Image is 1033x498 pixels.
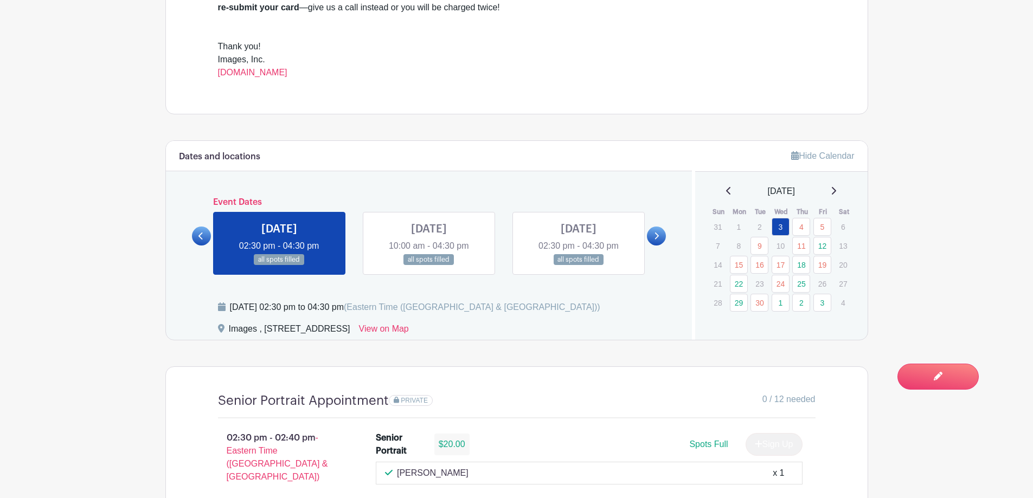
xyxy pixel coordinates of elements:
p: 2 [750,218,768,235]
a: 22 [730,275,748,293]
p: 02:30 pm - 02:40 pm [201,427,359,488]
div: Senior Portrait [376,431,421,457]
div: [DATE] 02:30 pm to 04:30 pm [230,301,600,314]
a: 24 [772,275,790,293]
th: Thu [792,206,813,217]
p: 14 [709,256,727,273]
th: Sun [708,206,729,217]
a: 2 [792,294,810,312]
div: Images , [STREET_ADDRESS] [229,322,350,340]
span: PRIVATE [401,397,428,404]
a: 30 [750,294,768,312]
div: x 1 [773,467,784,480]
h4: Senior Portrait Appointment [218,393,389,409]
span: (Eastern Time ([GEOGRAPHIC_DATA] & [GEOGRAPHIC_DATA])) [344,302,600,312]
a: 16 [750,256,768,274]
a: 15 [730,256,748,274]
a: Hide Calendar [791,151,854,160]
a: 11 [792,237,810,255]
a: 25 [792,275,810,293]
p: [PERSON_NAME] [397,467,469,480]
a: 5 [813,218,831,236]
span: Spots Full [689,439,728,449]
p: 28 [709,294,727,311]
a: 3 [772,218,790,236]
th: Fri [813,206,834,217]
a: 3 [813,294,831,312]
p: 13 [834,237,852,254]
p: 23 [750,275,768,292]
p: 8 [730,237,748,254]
p: 6 [834,218,852,235]
div: $20.00 [434,434,470,455]
p: 27 [834,275,852,292]
p: 20 [834,256,852,273]
p: 26 [813,275,831,292]
a: 18 [792,256,810,274]
th: Wed [771,206,792,217]
div: Images, Inc. [218,53,816,79]
p: 1 [730,218,748,235]
a: 9 [750,237,768,255]
p: 4 [834,294,852,311]
a: View on Map [359,322,409,340]
th: Sat [833,206,855,217]
a: [DOMAIN_NAME] [218,68,287,77]
div: Thank you! [218,40,816,53]
a: 19 [813,256,831,274]
p: 7 [709,237,727,254]
p: 31 [709,218,727,235]
a: 12 [813,237,831,255]
h6: Event Dates [211,197,647,208]
p: 21 [709,275,727,292]
th: Tue [750,206,771,217]
a: 1 [772,294,790,312]
p: 10 [772,237,790,254]
a: 17 [772,256,790,274]
h6: Dates and locations [179,152,260,162]
a: 4 [792,218,810,236]
span: [DATE] [768,185,795,198]
th: Mon [729,206,750,217]
a: 29 [730,294,748,312]
span: - Eastern Time ([GEOGRAPHIC_DATA] & [GEOGRAPHIC_DATA]) [227,433,328,481]
span: 0 / 12 needed [762,393,816,406]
